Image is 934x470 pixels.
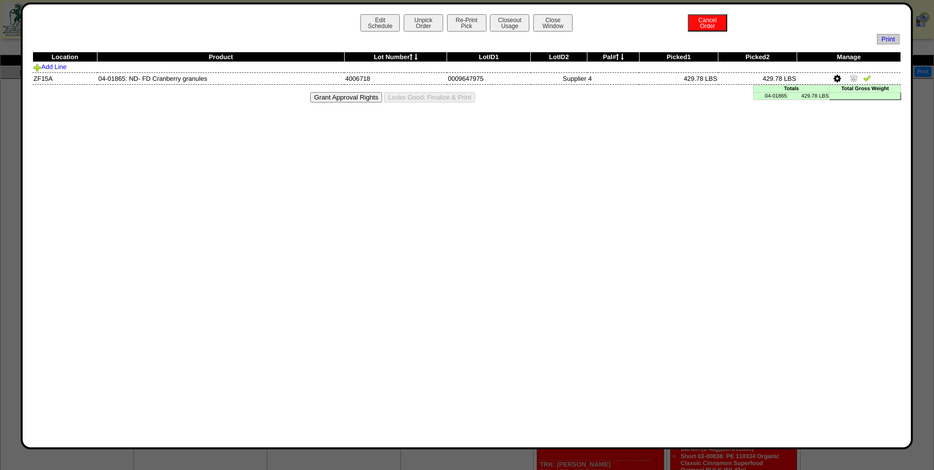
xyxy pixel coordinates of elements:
td: Total Gross Weight [830,85,901,92]
a: Print [877,34,899,44]
th: LotID2 [531,52,587,62]
img: Verify Pick [863,74,871,82]
th: Pal# [587,52,640,62]
th: Picked2 [718,52,797,62]
td: 0009647975 [447,72,531,84]
img: Add Item to Order [33,64,41,71]
th: Lot Number [344,52,447,62]
th: Location [32,52,97,62]
button: Looks Good: Finalize & Print [384,92,475,102]
a: CloseWindow [532,22,574,30]
td: 04-01865: ND- FD Cranberry granules [97,72,344,84]
td: 04-01865 [753,92,788,100]
td: 4006718 [344,72,447,84]
td: Totals [753,85,830,92]
a: Add Line [33,63,66,70]
button: CloseoutUsage [490,14,529,32]
th: LotID1 [447,52,531,62]
th: Picked1 [639,52,718,62]
button: Grant Approval Rights [310,92,382,102]
td: 429.78 LBS [788,92,830,100]
td: Supplier [531,72,587,84]
button: Re-PrintPick [447,14,486,32]
td: 429.78 LBS [639,72,718,84]
th: Product [97,52,344,62]
button: CloseWindow [533,14,573,32]
td: 429.78 LBS [718,72,797,84]
img: Zero Item and Verify [850,74,858,82]
td: ZF15A [32,72,97,84]
button: EditSchedule [360,14,400,32]
td: 4 [587,72,640,84]
button: CancelOrder [688,14,727,32]
button: UnpickOrder [404,14,443,32]
th: Manage [797,52,901,62]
